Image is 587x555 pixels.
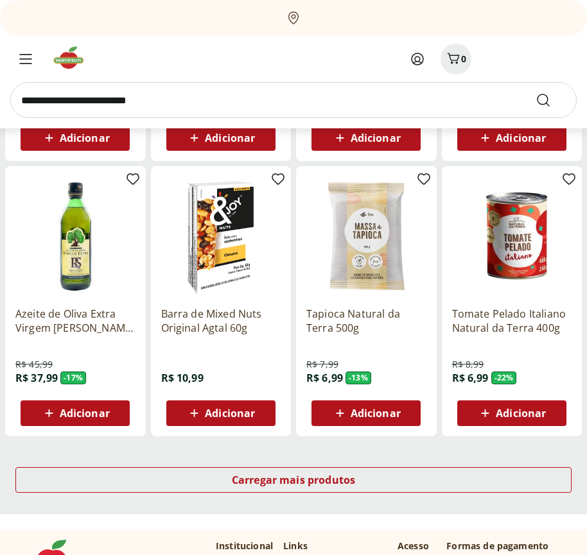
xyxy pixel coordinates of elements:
span: 0 [461,53,466,65]
p: Institucional [216,540,273,552]
button: Carrinho [441,44,471,74]
span: R$ 8,99 [452,358,484,371]
span: Adicionar [60,408,110,418]
span: R$ 45,99 [15,358,53,371]
button: Adicionar [457,400,566,426]
a: Tomate Pelado Italiano Natural da Terra 400g [452,307,572,335]
span: Adicionar [205,133,255,143]
a: Barra de Mixed Nuts Original Agtal 60g [161,307,281,335]
p: Formas de pagamento [446,540,561,552]
span: Carregar mais produtos [232,475,356,485]
a: Azeite de Oliva Extra Virgem [PERSON_NAME] 500ml [15,307,136,335]
button: Adicionar [21,400,130,426]
button: Adicionar [166,125,276,151]
button: Submit Search [536,92,566,108]
span: Adicionar [60,133,110,143]
span: - 17 % [60,371,86,384]
button: Adicionar [21,125,130,151]
span: Adicionar [496,408,546,418]
span: R$ 37,99 [15,371,58,385]
span: R$ 10,99 [161,371,204,385]
span: - 13 % [346,371,371,384]
img: Hortifruti [51,45,94,71]
button: Adicionar [311,400,421,426]
button: Menu [10,44,41,74]
span: R$ 6,99 [306,371,343,385]
span: - 22 % [491,371,517,384]
button: Adicionar [457,125,566,151]
p: Acesso [398,540,429,552]
img: Barra de Mixed Nuts Original Agtal 60g [161,176,281,296]
span: Adicionar [351,408,401,418]
a: Carregar mais produtos [15,467,572,498]
img: Tapioca Natural da Terra 500g [306,176,426,296]
button: Adicionar [166,400,276,426]
span: R$ 6,99 [452,371,489,385]
span: R$ 7,99 [306,358,338,371]
a: Tapioca Natural da Terra 500g [306,307,426,335]
img: Tomate Pelado Italiano Natural da Terra 400g [452,176,572,296]
span: Adicionar [496,133,546,143]
img: Azeite de Oliva Extra Virgem Rafael Salgado 500ml [15,176,136,296]
input: search [10,82,577,118]
span: Adicionar [351,133,401,143]
button: Adicionar [311,125,421,151]
span: Adicionar [205,408,255,418]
